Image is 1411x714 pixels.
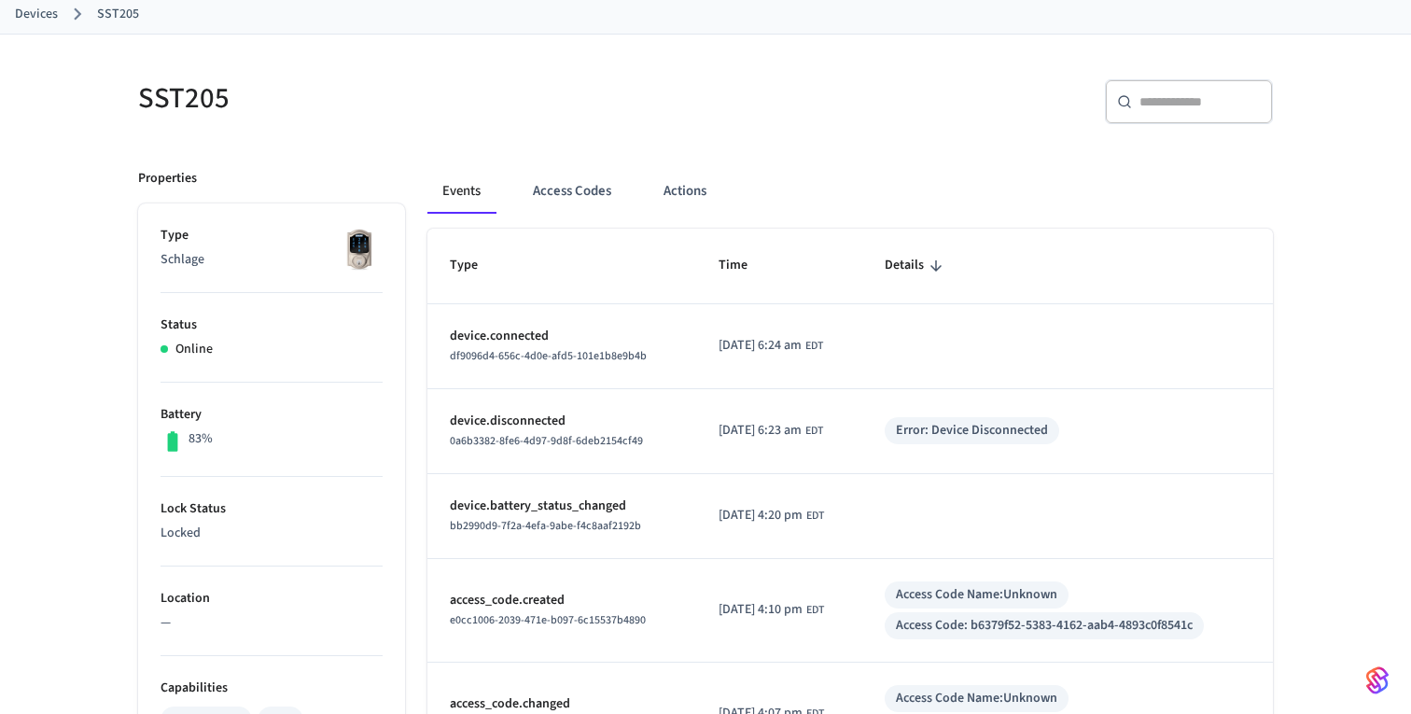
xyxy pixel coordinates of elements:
[161,524,383,543] p: Locked
[427,169,1273,214] div: ant example
[896,689,1057,708] div: Access Code Name: Unknown
[805,338,823,355] span: EDT
[896,421,1048,441] div: Error: Device Disconnected
[161,226,383,245] p: Type
[161,250,383,270] p: Schlage
[450,518,641,534] span: bb2990d9-7f2a-4efa-9abe-f4c8aaf2192b
[138,169,197,189] p: Properties
[138,79,694,118] h5: SST205
[719,421,823,441] div: America/New_York
[450,251,502,280] span: Type
[719,600,824,620] div: America/New_York
[806,508,824,525] span: EDT
[450,694,674,714] p: access_code.changed
[161,589,383,609] p: Location
[161,499,383,519] p: Lock Status
[161,679,383,698] p: Capabilities
[719,421,802,441] span: [DATE] 6:23 am
[427,169,496,214] button: Events
[175,340,213,359] p: Online
[450,412,674,431] p: device.disconnected
[450,497,674,516] p: device.battery_status_changed
[450,348,647,364] span: df9096d4-656c-4d0e-afd5-101e1b8e9b4b
[161,613,383,633] p: —
[1366,665,1389,695] img: SeamLogoGradient.69752ec5.svg
[161,405,383,425] p: Battery
[189,429,213,449] p: 83%
[161,315,383,335] p: Status
[450,591,674,610] p: access_code.created
[97,5,139,24] a: SST205
[719,506,803,525] span: [DATE] 4:20 pm
[336,226,383,273] img: Schlage Sense Smart Deadbolt with Camelot Trim, Front
[896,585,1057,605] div: Access Code Name: Unknown
[450,433,643,449] span: 0a6b3382-8fe6-4d97-9d8f-6deb2154cf49
[896,616,1193,636] div: Access Code: b6379f52-5383-4162-aab4-4893c0f8541c
[806,602,824,619] span: EDT
[719,251,772,280] span: Time
[518,169,626,214] button: Access Codes
[719,506,824,525] div: America/New_York
[15,5,58,24] a: Devices
[719,336,802,356] span: [DATE] 6:24 am
[450,612,646,628] span: e0cc1006-2039-471e-b097-6c15537b4890
[805,423,823,440] span: EDT
[719,600,803,620] span: [DATE] 4:10 pm
[719,336,823,356] div: America/New_York
[450,327,674,346] p: device.connected
[649,169,721,214] button: Actions
[885,251,948,280] span: Details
